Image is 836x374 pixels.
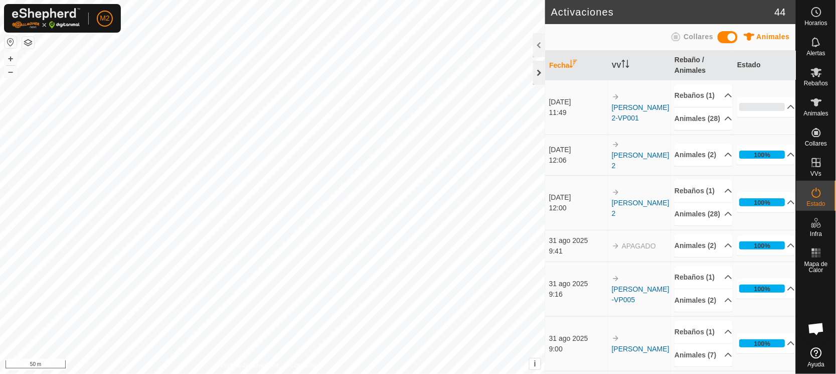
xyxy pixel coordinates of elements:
[754,198,770,207] div: 100%
[569,61,577,69] p-sorticon: Activar para ordenar
[5,66,17,78] button: –
[290,361,324,370] a: Contáctenos
[22,37,34,49] button: Capas del Mapa
[737,145,795,165] p-accordion-header: 100%
[733,51,796,80] th: Estado
[739,198,785,206] div: 100%
[675,266,732,289] p-accordion-header: Rebaños (1)
[612,141,620,149] img: arrow
[737,279,795,299] p-accordion-header: 100%
[675,289,732,312] p-accordion-header: Animales (2)
[737,333,795,353] p-accordion-header: 100%
[549,279,607,289] div: 31 ago 2025
[612,285,670,304] a: [PERSON_NAME]-VP005
[675,234,732,257] p-accordion-header: Animales (2)
[621,61,629,69] p-sorticon: Activar para ordenar
[675,180,732,202] p-accordion-header: Rebaños (1)
[549,145,607,155] div: [DATE]
[805,20,827,26] span: Horarios
[612,334,620,342] img: arrow
[684,33,713,41] span: Collares
[739,241,785,250] div: 100%
[612,242,620,250] img: arrow
[804,110,828,116] span: Animales
[754,150,770,160] div: 100%
[5,53,17,65] button: +
[737,235,795,256] p-accordion-header: 100%
[739,103,785,111] div: 0%
[675,144,732,166] p-accordion-header: Animales (2)
[739,285,785,293] div: 100%
[612,199,670,217] a: [PERSON_NAME] 2
[737,192,795,212] p-accordion-header: 100%
[549,107,607,118] div: 11:49
[549,289,607,300] div: 9:16
[807,201,825,207] span: Estado
[549,246,607,257] div: 9:41
[612,188,620,196] img: arrow
[739,339,785,347] div: 100%
[739,151,785,159] div: 100%
[675,107,732,130] p-accordion-header: Animales (28)
[775,5,786,20] span: 44
[622,242,656,250] span: APAGADO
[612,93,620,101] img: arrow
[534,359,536,368] span: i
[808,361,825,367] span: Ayuda
[549,97,607,107] div: [DATE]
[675,321,732,343] p-accordion-header: Rebaños (1)
[612,275,620,283] img: arrow
[737,97,795,117] p-accordion-header: 0%
[754,241,770,251] div: 100%
[100,13,109,24] span: M2
[549,192,607,203] div: [DATE]
[804,80,828,86] span: Rebaños
[545,51,608,80] th: Fecha
[796,343,836,371] a: Ayuda
[608,51,671,80] th: VV
[754,284,770,294] div: 100%
[549,155,607,166] div: 12:06
[799,261,833,273] span: Mapa de Calor
[549,333,607,344] div: 31 ago 2025
[801,314,831,344] div: Chat abierto
[807,50,825,56] span: Alertas
[805,141,827,147] span: Collares
[810,171,821,177] span: VVs
[221,361,278,370] a: Política de Privacidad
[530,358,541,369] button: i
[612,103,670,122] a: [PERSON_NAME] 2-VP001
[810,231,822,237] span: Infra
[612,345,670,353] a: [PERSON_NAME]
[675,344,732,366] p-accordion-header: Animales (7)
[675,84,732,107] p-accordion-header: Rebaños (1)
[549,203,607,213] div: 12:00
[754,339,770,348] div: 100%
[5,36,17,48] button: Restablecer Mapa
[12,8,80,29] img: Logo Gallagher
[757,33,790,41] span: Animales
[551,6,775,18] h2: Activaciones
[612,151,670,170] a: [PERSON_NAME] 2
[549,344,607,354] div: 9:00
[675,203,732,225] p-accordion-header: Animales (28)
[549,235,607,246] div: 31 ago 2025
[671,51,733,80] th: Rebaño / Animales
